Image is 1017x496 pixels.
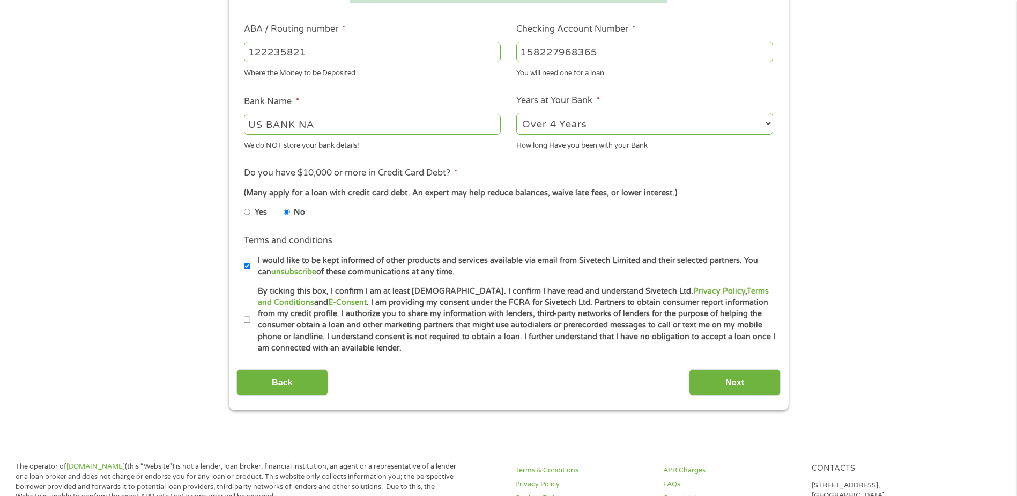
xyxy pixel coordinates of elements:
[244,96,299,107] label: Bank Name
[244,167,458,179] label: Do you have $10,000 or more in Credit Card Debt?
[516,136,773,151] div: How long Have you been with your Bank
[236,369,328,396] input: Back
[244,24,346,35] label: ABA / Routing number
[693,287,745,296] a: Privacy Policy
[516,24,636,35] label: Checking Account Number
[255,207,267,218] label: Yes
[244,235,332,246] label: Terms and conditions
[663,465,798,476] a: APR Charges
[663,479,798,490] a: FAQs
[258,287,769,307] a: Terms and Conditions
[244,136,501,151] div: We do NOT store your bank details!
[516,42,773,62] input: 345634636
[516,64,773,79] div: You will need one for a loan.
[66,462,125,471] a: [DOMAIN_NAME]
[328,298,367,307] a: E-Consent
[271,267,316,276] a: unsubscribe
[812,464,947,474] h4: Contacts
[294,207,305,218] label: No
[689,369,781,396] input: Next
[244,187,773,199] div: (Many apply for a loan with credit card debt. An expert may help reduce balances, waive late fees...
[250,255,776,278] label: I would like to be kept informed of other products and services available via email from Sivetech...
[250,286,776,354] label: By ticking this box, I confirm I am at least [DEMOGRAPHIC_DATA]. I confirm I have read and unders...
[244,64,501,79] div: Where the Money to be Deposited
[515,465,650,476] a: Terms & Conditions
[516,95,600,106] label: Years at Your Bank
[515,479,650,490] a: Privacy Policy
[244,42,501,62] input: 263177916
